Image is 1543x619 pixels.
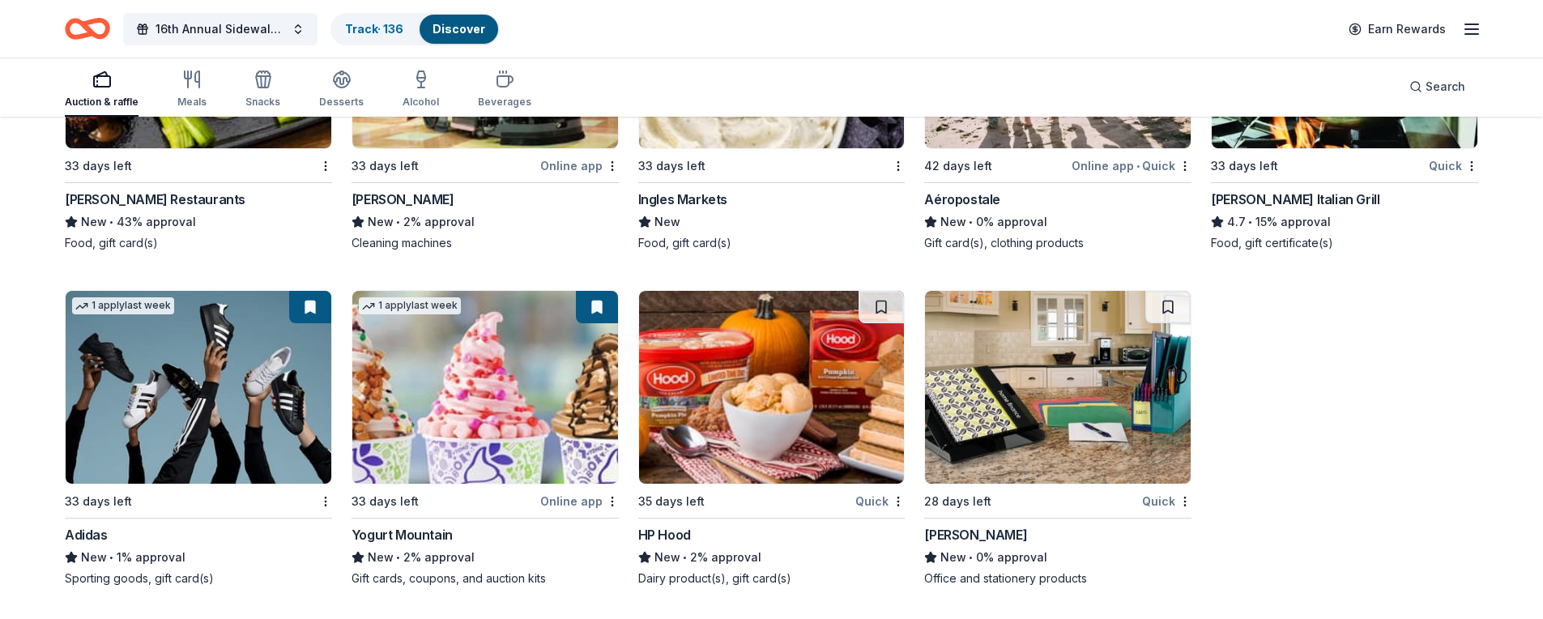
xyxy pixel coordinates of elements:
div: 33 days left [65,156,132,176]
span: • [1249,216,1253,228]
button: Beverages [478,63,531,117]
div: Food, gift certificate(s) [1211,235,1478,251]
div: 28 days left [924,492,991,511]
div: Quick [1429,156,1478,176]
div: 0% approval [924,548,1191,567]
div: Auction & raffle [65,96,139,109]
div: 2% approval [352,212,619,232]
div: Office and stationery products [924,570,1191,587]
div: [PERSON_NAME] [352,190,454,209]
div: 33 days left [352,492,419,511]
span: New [81,212,107,232]
div: 33 days left [352,156,419,176]
div: Food, gift card(s) [65,235,332,251]
button: Snacks [245,63,280,117]
div: Alcohol [403,96,439,109]
span: 16th Annual Sidewalk's 10k Party [156,19,285,39]
a: Home [65,10,110,48]
span: New [940,212,966,232]
div: [PERSON_NAME] Restaurants [65,190,245,209]
div: HP Hood [638,525,691,544]
div: 33 days left [65,492,132,511]
div: Yogurt Mountain [352,525,453,544]
span: • [396,551,400,564]
button: Search [1396,70,1478,103]
div: [PERSON_NAME] Italian Grill [1211,190,1379,209]
div: [PERSON_NAME] [924,525,1027,544]
div: 15% approval [1211,212,1478,232]
a: Image for Adidas1 applylast week33 days leftAdidasNew•1% approvalSporting goods, gift card(s) [65,290,332,587]
div: Gift cards, coupons, and auction kits [352,570,619,587]
button: Desserts [319,63,364,117]
div: 1 apply last week [72,297,174,314]
a: Discover [433,22,485,36]
img: Image for HP Hood [639,291,905,484]
div: Adidas [65,525,108,544]
div: 2% approval [352,548,619,567]
div: Dairy product(s), gift card(s) [638,570,906,587]
a: Track· 136 [345,22,403,36]
div: 43% approval [65,212,332,232]
span: Search [1426,77,1465,96]
a: Image for Yogurt Mountain1 applylast week33 days leftOnline appYogurt MountainNew•2% approvalGift... [352,290,619,587]
span: • [1136,160,1140,173]
img: Image for Adidas [66,291,331,484]
div: 2% approval [638,548,906,567]
div: Meals [177,96,207,109]
span: • [396,216,400,228]
button: 16th Annual Sidewalk's 10k Party [123,13,318,45]
span: • [683,551,687,564]
div: 0% approval [924,212,1191,232]
div: Food, gift card(s) [638,235,906,251]
span: New [368,212,394,232]
span: New [654,548,680,567]
div: Ingles Markets [638,190,727,209]
div: Beverages [478,96,531,109]
span: • [109,551,113,564]
a: Earn Rewards [1339,15,1456,44]
span: • [970,216,974,228]
div: Quick [1142,491,1191,511]
div: Snacks [245,96,280,109]
span: New [81,548,107,567]
button: Meals [177,63,207,117]
div: Online app [540,156,619,176]
div: 1% approval [65,548,332,567]
a: Image for HP Hood35 days leftQuickHP HoodNew•2% approvalDairy product(s), gift card(s) [638,290,906,587]
div: Aéropostale [924,190,1000,209]
div: 42 days left [924,156,992,176]
div: 33 days left [638,156,705,176]
span: • [109,216,113,228]
div: 1 apply last week [359,297,461,314]
div: Sporting goods, gift card(s) [65,570,332,587]
button: Track· 136Discover [330,13,500,45]
a: Image for Mead28 days leftQuick[PERSON_NAME]New•0% approvalOffice and stationery products [924,290,1191,587]
button: Alcohol [403,63,439,117]
div: Online app [540,491,619,511]
img: Image for Yogurt Mountain [352,291,618,484]
div: Desserts [319,96,364,109]
span: • [970,551,974,564]
div: 35 days left [638,492,705,511]
div: Gift card(s), clothing products [924,235,1191,251]
div: 33 days left [1211,156,1278,176]
span: New [940,548,966,567]
button: Auction & raffle [65,63,139,117]
span: New [654,212,680,232]
img: Image for Mead [925,291,1191,484]
span: New [368,548,394,567]
div: Quick [855,491,905,511]
span: 4.7 [1227,212,1246,232]
div: Online app Quick [1072,156,1191,176]
div: Cleaning machines [352,235,619,251]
